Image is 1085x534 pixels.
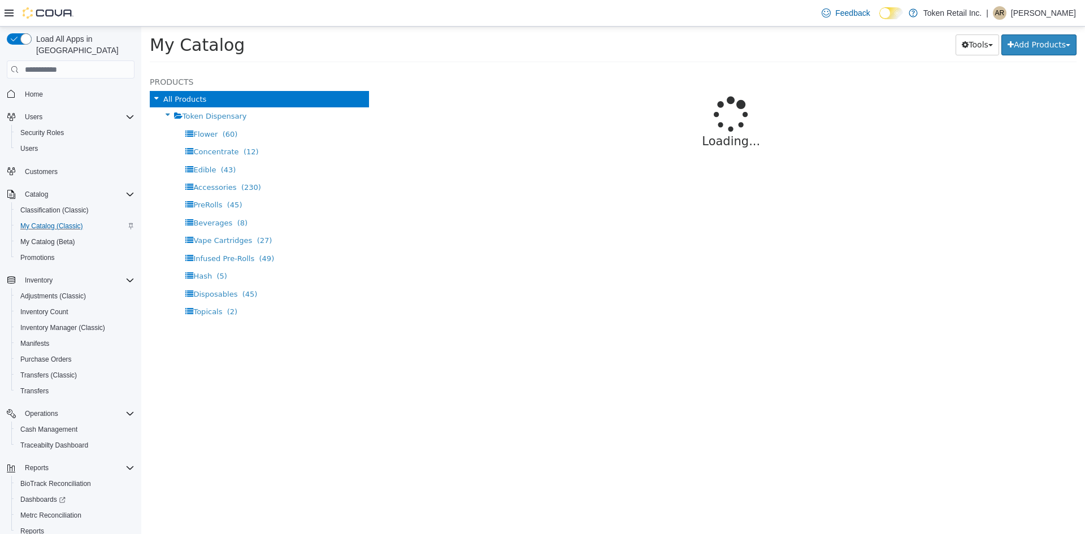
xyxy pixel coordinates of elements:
span: All Products [22,68,65,77]
span: Users [20,144,38,153]
button: Customers [2,163,139,180]
span: Home [25,90,43,99]
a: Purchase Orders [16,353,76,366]
a: Home [20,88,47,101]
button: Metrc Reconciliation [11,507,139,523]
button: Inventory [2,272,139,288]
a: Transfers (Classic) [16,368,81,382]
button: Cash Management [11,422,139,437]
span: Inventory Count [16,305,134,319]
button: My Catalog (Beta) [11,234,139,250]
span: Hash [52,245,71,254]
button: Tools [814,8,858,29]
span: Topicals [52,281,81,289]
img: Cova [23,7,73,19]
span: Promotions [16,251,134,264]
span: Classification (Classic) [20,206,89,215]
span: Customers [25,167,58,176]
span: Dashboards [16,493,134,506]
span: Vape Cartridges [52,210,111,218]
span: Infused Pre-Rolls [52,228,113,236]
span: Dark Mode [879,19,880,20]
span: Beverages [52,192,91,201]
a: Inventory Count [16,305,73,319]
span: Operations [20,407,134,420]
button: Security Roles [11,125,139,141]
a: Inventory Manager (Classic) [16,321,110,335]
button: Catalog [20,188,53,201]
span: BioTrack Reconciliation [16,477,134,490]
button: Add Products [860,8,935,29]
a: Dashboards [16,493,70,506]
span: (49) [118,228,133,236]
span: Catalog [25,190,48,199]
button: Users [11,141,139,157]
span: Cash Management [20,425,77,434]
span: Transfers (Classic) [16,368,134,382]
span: Flower [52,103,76,112]
a: Adjustments (Classic) [16,289,90,303]
span: Manifests [20,339,49,348]
span: Traceabilty Dashboard [20,441,88,450]
button: Inventory Count [11,304,139,320]
p: | [986,6,988,20]
span: My Catalog [8,8,103,28]
a: My Catalog (Classic) [16,219,88,233]
span: (45) [86,174,101,183]
span: (12) [102,121,118,129]
span: (230) [100,157,120,165]
span: Manifests [16,337,134,350]
span: Transfers (Classic) [20,371,77,380]
span: Security Roles [16,126,134,140]
span: (43) [80,139,95,147]
span: Inventory [20,273,134,287]
span: Load All Apps in [GEOGRAPHIC_DATA] [32,33,134,56]
span: Users [20,110,134,124]
button: Users [2,109,139,125]
span: My Catalog (Beta) [16,235,134,249]
input: Dark Mode [879,7,903,19]
p: Loading... [279,106,902,124]
button: My Catalog (Classic) [11,218,139,234]
p: Token Retail Inc. [923,6,982,20]
button: Reports [20,461,53,475]
span: Purchase Orders [16,353,134,366]
span: Cash Management [16,423,134,436]
span: Security Roles [20,128,64,137]
span: Users [25,112,42,121]
span: Inventory Count [20,307,68,316]
a: Users [16,142,42,155]
span: My Catalog (Beta) [20,237,75,246]
button: Catalog [2,186,139,202]
a: My Catalog (Beta) [16,235,80,249]
a: Feedback [817,2,874,24]
button: Transfers [11,383,139,399]
a: Dashboards [11,492,139,507]
a: Security Roles [16,126,68,140]
span: Users [16,142,134,155]
span: Adjustments (Classic) [20,292,86,301]
a: Cash Management [16,423,82,436]
span: (27) [116,210,131,218]
button: Transfers (Classic) [11,367,139,383]
p: [PERSON_NAME] [1011,6,1076,20]
a: Traceabilty Dashboard [16,439,93,452]
button: Operations [20,407,63,420]
button: Manifests [11,336,139,351]
span: Disposables [52,263,96,272]
button: Home [2,85,139,102]
span: PreRolls [52,174,81,183]
span: (5) [75,245,85,254]
button: Operations [2,406,139,422]
button: Promotions [11,250,139,266]
a: BioTrack Reconciliation [16,477,96,490]
span: Reports [20,461,134,475]
button: Inventory Manager (Classic) [11,320,139,336]
a: Transfers [16,384,53,398]
button: Classification (Classic) [11,202,139,218]
a: Manifests [16,337,54,350]
span: Operations [25,409,58,418]
span: Transfers [20,387,49,396]
a: Metrc Reconciliation [16,509,86,522]
span: Concentrate [52,121,97,129]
